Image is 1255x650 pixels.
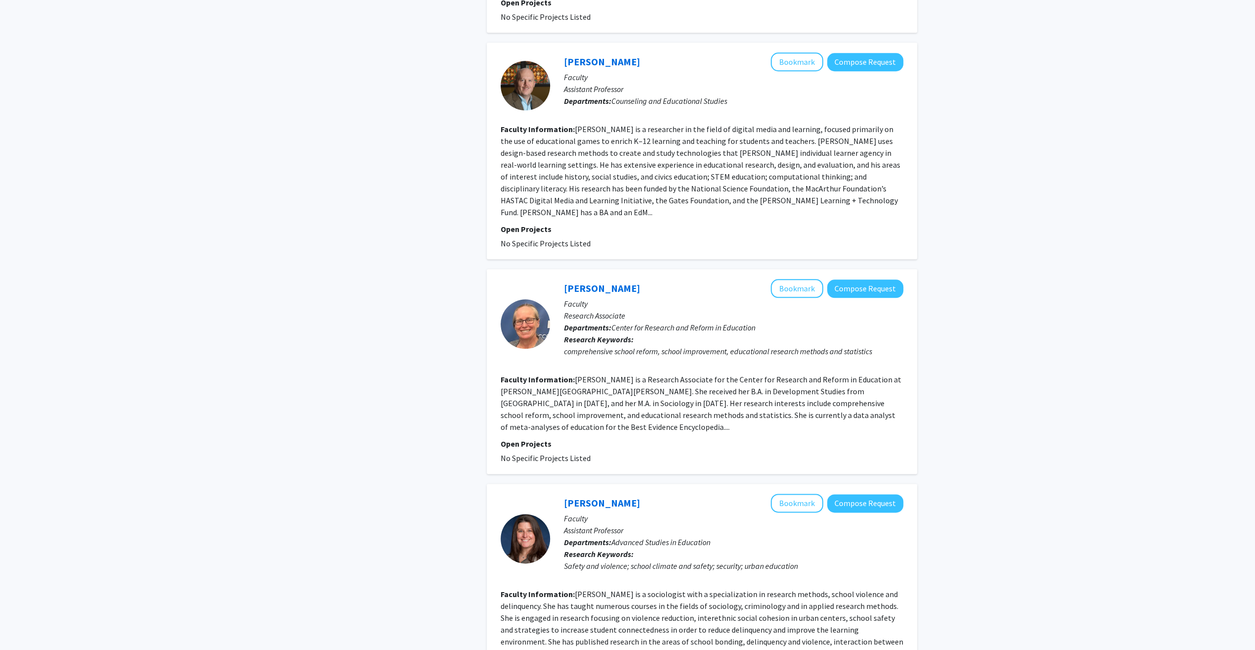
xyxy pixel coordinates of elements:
[827,53,903,71] button: Compose Request to Jim Diamond
[564,323,611,332] b: Departments:
[611,323,755,332] span: Center for Research and Reform in Education
[827,494,903,512] button: Compose Request to Christine Eith
[501,374,575,384] b: Faculty Information:
[564,298,903,310] p: Faculty
[611,96,727,106] span: Counseling and Educational Studies
[7,605,42,643] iframe: Chat
[564,537,611,547] b: Departments:
[564,549,634,559] b: Research Keywords:
[501,238,591,248] span: No Specific Projects Listed
[501,124,900,217] fg-read-more: [PERSON_NAME] is a researcher in the field of digital media and learning, focused primarily on th...
[564,512,903,524] p: Faculty
[564,524,903,536] p: Assistant Professor
[827,279,903,298] button: Compose Request to Cynthia Lake
[564,560,903,572] div: Safety and violence; school climate and safety; security; urban education
[564,96,611,106] b: Departments:
[564,55,640,68] a: [PERSON_NAME]
[771,494,823,512] button: Add Christine Eith to Bookmarks
[564,310,903,322] p: Research Associate
[564,497,640,509] a: [PERSON_NAME]
[771,52,823,71] button: Add Jim Diamond to Bookmarks
[501,374,901,432] fg-read-more: [PERSON_NAME] is a Research Associate for the Center for Research and Reform in Education at [PER...
[771,279,823,298] button: Add Cynthia Lake to Bookmarks
[611,537,710,547] span: Advanced Studies in Education
[564,71,903,83] p: Faculty
[501,12,591,22] span: No Specific Projects Listed
[564,345,903,357] div: comprehensive school reform, school improvement, educational research methods and statistics
[501,438,903,450] p: Open Projects
[501,453,591,463] span: No Specific Projects Listed
[501,223,903,235] p: Open Projects
[501,589,575,599] b: Faculty Information:
[564,334,634,344] b: Research Keywords:
[501,124,575,134] b: Faculty Information:
[564,83,903,95] p: Assistant Professor
[564,282,640,294] a: [PERSON_NAME]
